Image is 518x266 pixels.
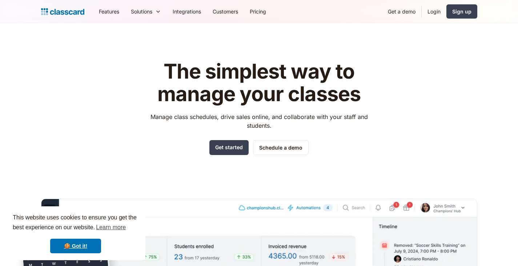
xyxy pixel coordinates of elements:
a: Features [93,3,125,20]
div: Sign up [452,8,471,15]
a: dismiss cookie message [50,239,101,253]
a: learn more about cookies [95,222,127,233]
span: This website uses cookies to ensure you get the best experience on our website. [13,213,138,233]
div: cookieconsent [6,206,145,260]
a: Schedule a demo [253,140,309,155]
p: Manage class schedules, drive sales online, and collaborate with your staff and students. [144,112,374,130]
a: Pricing [244,3,272,20]
div: Solutions [131,8,152,15]
a: Get started [209,140,249,155]
h1: The simplest way to manage your classes [144,60,374,105]
a: Login [422,3,446,20]
a: home [41,7,84,17]
a: Get a demo [382,3,421,20]
div: Solutions [125,3,167,20]
a: Customers [207,3,244,20]
a: Sign up [446,4,477,19]
a: Integrations [167,3,207,20]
